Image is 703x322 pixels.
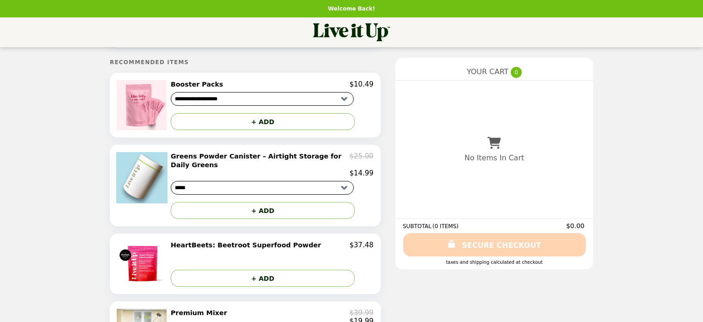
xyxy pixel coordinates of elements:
h2: Booster Packs [171,80,227,88]
p: $14.99 [350,169,374,177]
span: SUBTOTAL [403,223,433,229]
img: HeartBeets: Beetroot Superfood Powder [119,241,167,287]
div: Taxes and Shipping calculated at checkout [403,260,586,265]
h2: Premium Mixer [171,309,231,317]
span: $0.00 [566,222,586,229]
h2: HeartBeets: Beetroot Superfood Powder [171,241,324,249]
button: + ADD [171,270,355,287]
img: Greens Powder Canister – Airtight Storage for Daily Greens [116,152,170,203]
select: Select a product variant [171,181,354,195]
img: Brand Logo [313,23,390,42]
h2: Greens Powder Canister – Airtight Storage for Daily Greens [171,152,350,169]
p: No Items In Cart [465,153,524,162]
h5: Recommended Items [110,59,381,65]
p: Welcome Back! [328,5,375,12]
select: Select a product variant [171,92,354,106]
span: YOUR CART [467,67,508,76]
button: + ADD [171,202,355,219]
p: $10.49 [350,80,374,88]
span: ( 0 ITEMS ) [433,223,459,229]
p: $25.00 [350,152,374,169]
img: Booster Packs [117,80,169,130]
p: $39.99 [350,309,374,317]
p: $37.48 [350,241,374,249]
span: 0 [511,67,522,78]
button: + ADD [171,113,355,130]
